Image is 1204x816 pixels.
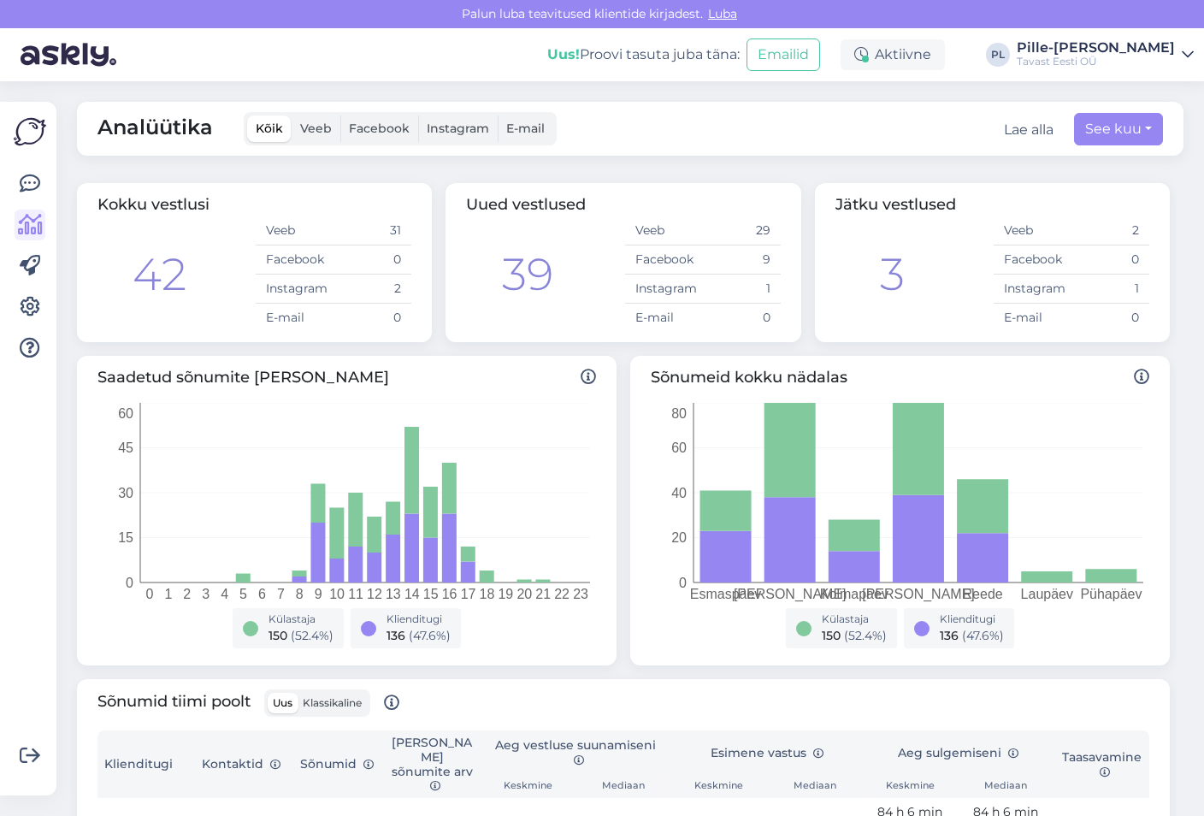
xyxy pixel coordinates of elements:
[671,530,687,545] tspan: 20
[863,775,959,798] th: Keskmine
[333,245,411,275] td: 0
[862,587,975,602] tspan: [PERSON_NAME]
[386,587,401,601] tspan: 13
[442,587,457,601] tspan: 16
[329,587,345,601] tspan: 10
[97,366,596,389] span: Saadetud sõnumite [PERSON_NAME]
[841,39,945,70] div: Aktiivne
[625,304,703,333] td: E-mail
[671,441,687,455] tspan: 60
[118,441,133,455] tspan: 45
[1071,275,1149,304] td: 1
[256,121,283,136] span: Kõik
[409,628,451,643] span: ( 47.6 %)
[118,486,133,500] tspan: 30
[277,587,285,601] tspan: 7
[126,576,133,590] tspan: 0
[118,406,133,421] tspan: 60
[573,587,588,601] tspan: 23
[164,587,172,601] tspan: 1
[97,730,193,798] th: Klienditugi
[300,121,332,136] span: Veeb
[671,730,863,775] th: Esimene vastus
[333,275,411,304] td: 2
[1053,730,1149,798] th: Taasavamine
[387,612,451,627] div: Klienditugi
[118,530,133,545] tspan: 15
[703,275,781,304] td: 1
[1004,120,1053,140] button: Lae alla
[994,245,1071,275] td: Facebook
[427,121,489,136] span: Instagram
[258,587,266,601] tspan: 6
[193,730,289,798] th: Kontaktid
[404,587,420,601] tspan: 14
[333,216,411,245] td: 31
[1017,41,1194,68] a: Pille-[PERSON_NAME]Tavast Eesti OÜ
[940,612,1004,627] div: Klienditugi
[221,587,228,601] tspan: 4
[1071,216,1149,245] td: 2
[291,628,333,643] span: ( 52.4 %)
[671,486,687,500] tspan: 40
[651,366,1149,389] span: Sõnumeid kokku nädalas
[506,121,545,136] span: E-mail
[703,245,781,275] td: 9
[97,689,399,717] span: Sõnumid tiimi poolt
[767,775,863,798] th: Mediaan
[625,216,703,245] td: Veeb
[480,775,575,798] th: Keskmine
[349,121,410,136] span: Facebook
[1021,587,1073,601] tspan: Laupäev
[269,612,333,627] div: Külastaja
[880,241,905,308] div: 3
[1074,113,1163,145] button: See kuu
[289,730,385,798] th: Sõnumid
[535,587,551,601] tspan: 21
[822,628,841,643] span: 150
[97,112,213,145] span: Analüütika
[1017,55,1175,68] div: Tavast Eesti OÜ
[480,730,671,775] th: Aeg vestluse suunamiseni
[183,587,191,601] tspan: 2
[820,587,888,601] tspan: Kolmapäev
[133,241,186,308] div: 42
[296,587,304,601] tspan: 8
[273,696,292,709] span: Uus
[461,587,476,601] tspan: 17
[703,304,781,333] td: 0
[690,587,762,601] tspan: Esmaspäev
[303,696,362,709] span: Klassikaline
[387,628,405,643] span: 136
[962,628,1004,643] span: ( 47.6 %)
[239,587,247,601] tspan: 5
[863,730,1054,775] th: Aeg sulgemiseni
[986,43,1010,67] div: PL
[333,304,411,333] td: 0
[747,38,820,71] button: Emailid
[423,587,439,601] tspan: 15
[994,216,1071,245] td: Veeb
[679,576,687,590] tspan: 0
[516,587,532,601] tspan: 20
[958,775,1053,798] th: Mediaan
[146,587,154,601] tspan: 0
[1071,304,1149,333] td: 0
[671,775,767,798] th: Keskmine
[625,245,703,275] td: Facebook
[1017,41,1175,55] div: Pille-[PERSON_NAME]
[547,46,580,62] b: Uus!
[625,275,703,304] td: Instagram
[671,406,687,421] tspan: 80
[498,587,513,601] tspan: 19
[734,587,847,602] tspan: [PERSON_NAME]
[940,628,959,643] span: 136
[97,195,210,214] span: Kokku vestlusi
[554,587,570,601] tspan: 22
[994,275,1071,304] td: Instagram
[14,115,46,148] img: Askly Logo
[1080,587,1142,601] tspan: Pühapäev
[256,245,333,275] td: Facebook
[384,730,480,798] th: [PERSON_NAME] sõnumite arv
